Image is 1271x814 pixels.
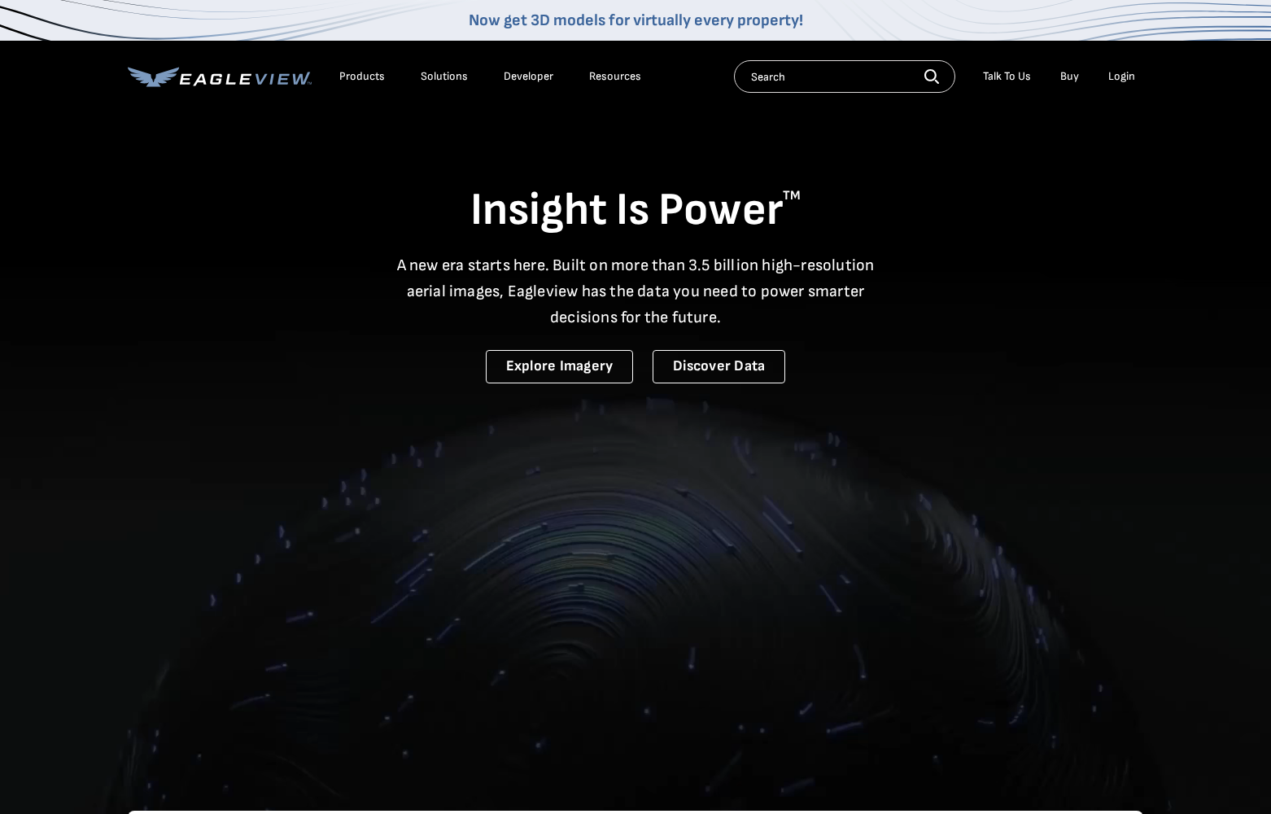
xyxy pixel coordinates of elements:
[589,69,641,84] div: Resources
[1108,69,1135,84] div: Login
[128,182,1143,239] h1: Insight Is Power
[486,350,634,383] a: Explore Imagery
[339,69,385,84] div: Products
[469,11,803,30] a: Now get 3D models for virtually every property!
[983,69,1031,84] div: Talk To Us
[734,60,955,93] input: Search
[504,69,553,84] a: Developer
[783,188,801,203] sup: TM
[387,252,884,330] p: A new era starts here. Built on more than 3.5 billion high-resolution aerial images, Eagleview ha...
[653,350,785,383] a: Discover Data
[1060,69,1079,84] a: Buy
[421,69,468,84] div: Solutions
